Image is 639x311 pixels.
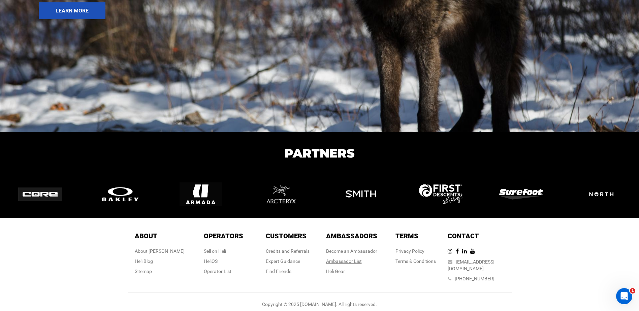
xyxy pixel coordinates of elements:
a: Expert Guidance [266,258,300,264]
div: Find Friends [266,268,310,275]
span: Ambassadors [326,232,377,240]
a: Privacy Policy [395,248,424,254]
span: Contact [448,232,479,240]
a: Credits and Referrals [266,248,310,254]
a: Heli Blog [135,258,153,264]
img: logo [98,185,142,203]
img: logo [499,189,543,200]
div: Sitemap [135,268,185,275]
span: About [135,232,157,240]
div: Operator List [204,268,243,275]
img: logo [18,187,62,201]
div: Copyright © 2025 [DOMAIN_NAME]. All rights reserved. [128,301,512,308]
a: LEARN MORE [39,2,634,19]
a: [EMAIL_ADDRESS][DOMAIN_NAME] [448,259,494,271]
a: Terms & Conditions [395,258,436,264]
a: Heli Gear [326,269,345,274]
a: HeliOS [204,258,218,264]
img: logo [579,183,623,206]
span: Customers [266,232,307,240]
a: Become an Ambassador [326,248,377,254]
img: logo [419,184,463,204]
button: LEARN MORE [39,2,105,19]
a: [PHONE_NUMBER] [455,276,494,281]
div: About [PERSON_NAME] [135,248,185,254]
div: Ambassador List [326,258,377,265]
iframe: Intercom live chat [616,288,632,304]
span: Operators [204,232,243,240]
img: logo [260,173,302,215]
span: Terms [395,232,418,240]
div: Sell on Heli [204,248,243,254]
img: logo [340,173,382,215]
img: logo [180,173,222,215]
span: 1 [630,288,635,293]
